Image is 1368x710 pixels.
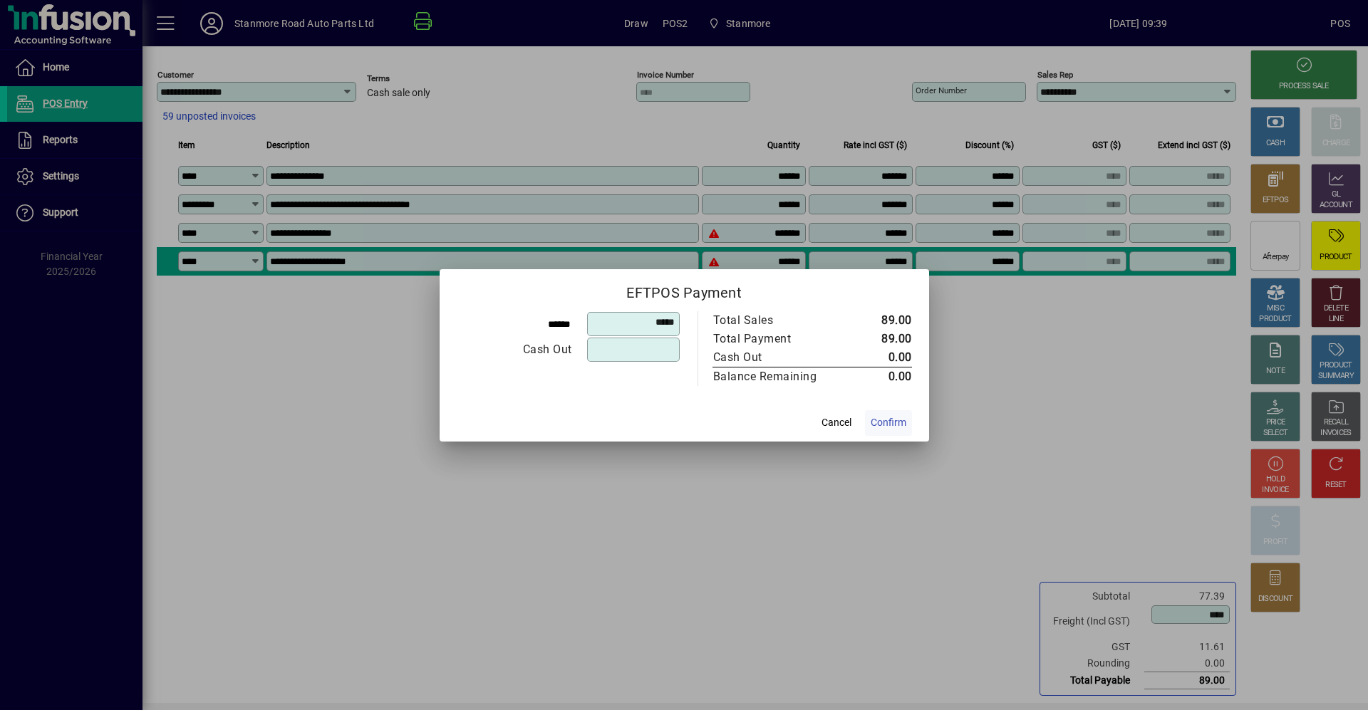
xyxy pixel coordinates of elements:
[457,341,572,358] div: Cash Out
[822,415,851,430] span: Cancel
[847,367,912,386] td: 0.00
[814,410,859,436] button: Cancel
[847,348,912,367] td: 0.00
[713,349,833,366] div: Cash Out
[440,269,929,310] h2: EFTPOS Payment
[871,415,906,430] span: Confirm
[712,311,847,330] td: Total Sales
[712,330,847,348] td: Total Payment
[847,311,912,330] td: 89.00
[847,330,912,348] td: 89.00
[865,410,912,436] button: Confirm
[713,368,833,385] div: Balance Remaining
